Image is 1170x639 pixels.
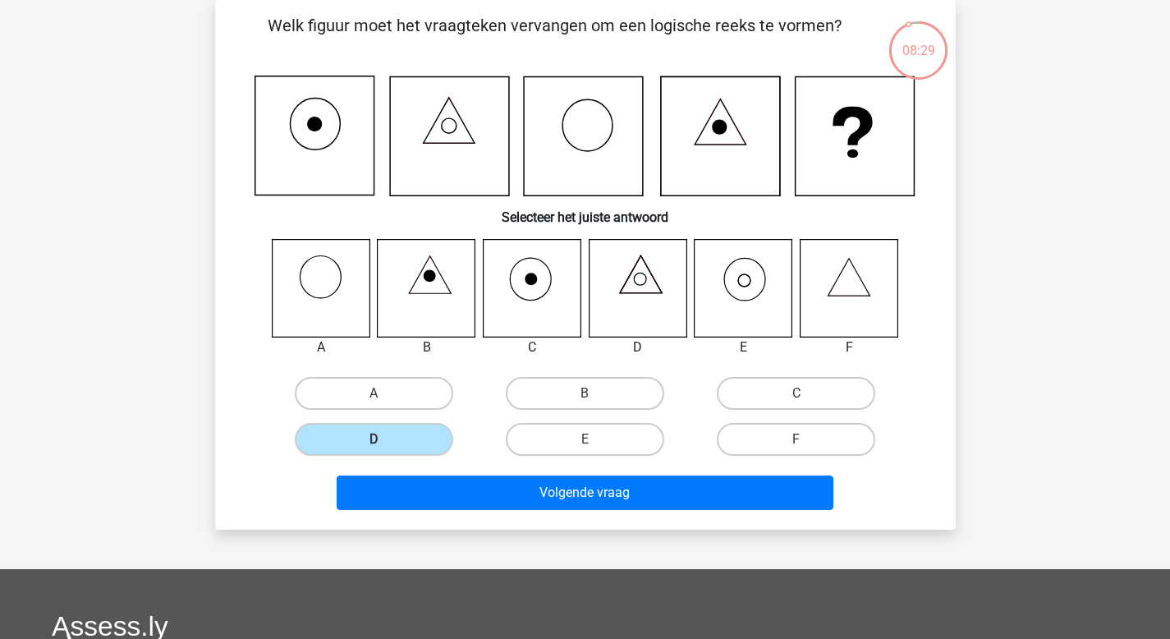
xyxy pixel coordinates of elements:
button: Volgende vraag [337,476,833,510]
div: 08:29 [888,20,949,61]
div: F [787,338,911,357]
p: Welk figuur moet het vraagteken vervangen om een logische reeks te vormen? [241,13,868,62]
label: D [295,423,453,456]
label: B [506,377,664,410]
div: E [681,338,805,357]
h6: Selecteer het juiste antwoord [241,196,929,225]
div: B [365,338,489,357]
label: A [295,377,453,410]
label: C [717,377,875,410]
label: E [506,423,664,456]
div: C [470,338,594,357]
div: D [576,338,700,357]
div: A [259,338,383,357]
label: F [717,423,875,456]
